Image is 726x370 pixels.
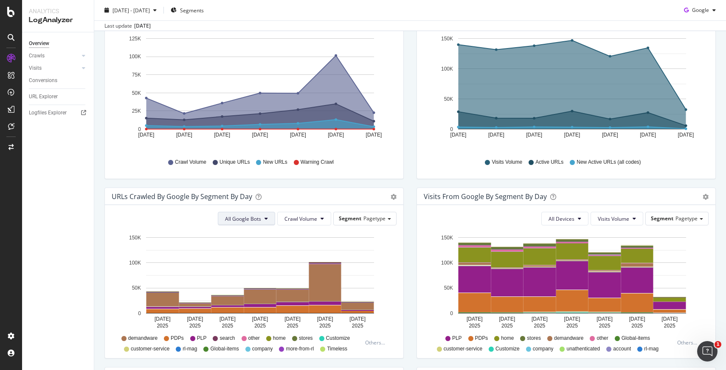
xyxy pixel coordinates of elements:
text: 100K [441,260,453,266]
div: Visits [29,64,42,73]
a: Logfiles Explorer [29,108,88,117]
text: 25K [132,108,141,114]
div: LogAnalyzer [29,15,87,25]
span: Segment [339,215,361,222]
span: customer-service [131,345,169,353]
div: URL Explorer [29,92,58,101]
text: 50K [132,285,141,291]
span: Global-items [210,345,239,353]
span: Active URLs [535,159,563,166]
button: Visits Volume [591,212,643,225]
span: company [252,345,273,353]
span: search [219,335,235,342]
a: Visits [29,64,79,73]
span: Segment [651,215,673,222]
a: Crawls [29,51,79,60]
span: unathenticated [566,345,600,353]
div: Last update [104,22,151,30]
div: [DATE] [134,22,151,30]
text: [DATE] [349,316,366,322]
div: URLs Crawled by Google By Segment By Day [112,192,252,201]
text: 2025 [287,323,298,329]
iframe: Intercom live chat [697,341,718,361]
text: [DATE] [532,316,548,322]
text: [DATE] [284,316,301,322]
text: [DATE] [488,132,504,138]
span: demandware [128,335,158,342]
span: All Google Bots [225,215,261,222]
span: Customize [326,335,350,342]
text: [DATE] [366,132,382,138]
text: 2025 [534,323,546,329]
text: [DATE] [176,132,192,138]
text: 150K [441,235,453,241]
text: 100K [129,260,141,266]
text: [DATE] [526,132,542,138]
text: [DATE] [187,316,203,322]
button: Segments [167,3,207,17]
text: 2025 [469,323,480,329]
div: gear [703,194,709,200]
div: Others... [677,339,701,346]
text: 2025 [664,323,675,329]
text: 2025 [566,323,578,329]
text: [DATE] [597,316,613,322]
text: [DATE] [219,316,236,322]
span: Visits Volume [492,159,522,166]
svg: A chart. [424,32,709,151]
span: 1 [715,341,721,348]
text: 2025 [501,323,513,329]
button: [DATE] - [DATE] [101,3,160,17]
span: PDPs [171,335,184,342]
text: [DATE] [290,132,306,138]
span: PLP [197,335,207,342]
svg: A chart. [112,232,397,331]
text: 150K [441,36,453,42]
div: gear [391,194,397,200]
span: Visits Volume [598,215,629,222]
text: 2025 [157,323,168,329]
text: 50K [444,285,453,291]
text: [DATE] [640,132,656,138]
span: stores [299,335,313,342]
div: Others... [365,339,389,346]
div: Analytics [29,7,87,15]
text: 2025 [631,323,643,329]
text: 100K [441,66,453,72]
div: Logfiles Explorer [29,108,67,117]
text: 0 [138,126,141,132]
span: Pagetype [363,215,386,222]
text: [DATE] [661,316,678,322]
span: customer-service [444,345,482,353]
button: All Google Bots [218,212,275,225]
text: 150K [129,235,141,241]
span: Crawl Volume [175,159,206,166]
button: All Devices [541,212,588,225]
span: account [613,345,631,353]
text: [DATE] [564,132,580,138]
text: [DATE] [602,132,618,138]
span: Pagetype [675,215,698,222]
text: 0 [138,310,141,316]
span: Google [692,6,709,14]
text: [DATE] [138,132,155,138]
a: Overview [29,39,88,48]
text: [DATE] [328,132,344,138]
text: 125K [129,36,141,42]
div: Visits from Google By Segment By Day [424,192,547,201]
svg: A chart. [112,32,397,151]
text: 2025 [599,323,611,329]
text: [DATE] [214,132,230,138]
text: 50K [132,90,141,96]
span: rl-mag [183,345,197,353]
span: New Active URLs (all codes) [577,159,641,166]
span: Unique URLs [219,159,250,166]
div: A chart. [424,232,709,331]
span: stores [527,335,541,342]
span: rl-mag [644,345,658,353]
button: Google [681,3,719,17]
span: PDPs [475,335,488,342]
text: 2025 [352,323,363,329]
